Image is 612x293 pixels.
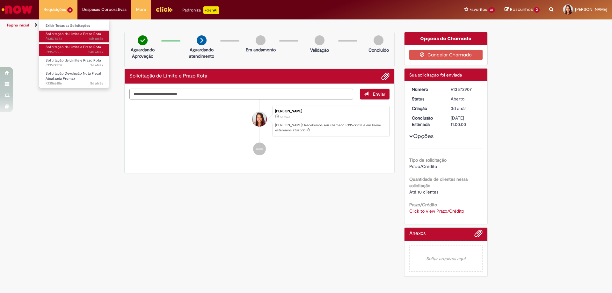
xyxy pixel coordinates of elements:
span: More [136,6,146,13]
span: 2 [534,7,540,13]
h2: Solicitação de Limite e Prazo Rota Histórico de tíquete [129,73,207,79]
h2: Anexos [409,231,426,237]
span: Requisições [44,6,66,13]
a: Rascunhos [505,7,540,13]
dt: Criação [407,105,446,112]
time: 27/09/2025 11:29:51 [90,63,103,68]
a: Aberto R13572907 : Solicitação de Limite e Prazo Rota [39,57,109,69]
p: Em andamento [246,47,276,53]
span: 3d atrás [280,115,290,119]
span: R13578786 [46,36,103,41]
span: 5d atrás [90,81,103,86]
ul: Requisições [39,19,109,88]
div: [DATE] 11:00:00 [451,115,480,128]
div: [PERSON_NAME] [275,109,386,113]
p: Validação [310,47,329,53]
img: check-circle-green.png [138,35,148,45]
img: ServiceNow [1,3,33,16]
div: Opções do Chamado [404,32,488,45]
span: [PERSON_NAME] [575,7,607,12]
button: Cancelar Chamado [409,50,483,60]
b: Prazo/Crédito [409,202,437,208]
ul: Trilhas de página [5,19,403,31]
span: Até 10 clientes [409,189,438,195]
span: R13572907 [46,63,103,68]
time: 25/09/2025 11:35:23 [90,81,103,86]
span: Solicitação Devolução Nota Fiscal Atualizada Promax [46,71,101,81]
img: arrow-next.png [197,35,207,45]
div: Laura Da Silva Tobias [252,112,267,127]
button: Adicionar anexos [381,72,390,80]
a: Aberto R13578786 : Solicitação de Limite e Prazo Rota [39,31,109,42]
div: 27/09/2025 11:29:49 [451,105,480,112]
p: +GenAi [203,6,219,14]
span: 16h atrás [89,36,103,41]
time: 27/09/2025 11:29:49 [280,115,290,119]
span: 3d atrás [451,106,466,111]
time: 29/09/2025 10:02:36 [88,50,103,55]
p: Aguardando atendimento [186,47,217,59]
ul: Histórico de tíquete [129,99,390,162]
dt: Status [407,96,446,102]
span: 4 [67,7,73,13]
b: Quantidade de clientes nessa solicitação [409,176,468,188]
span: R13566186 [46,81,103,86]
span: 3d atrás [90,63,103,68]
img: img-circle-grey.png [374,35,383,45]
img: img-circle-grey.png [315,35,324,45]
span: Solicitação de Limite e Prazo Rota [46,32,101,36]
div: Padroniza [182,6,219,14]
em: Soltar arquivos aqui [409,245,483,272]
span: Favoritos [470,6,487,13]
textarea: Digite sua mensagem aqui... [129,89,353,99]
span: Solicitação de Limite e Prazo Rota [46,45,101,49]
time: 29/09/2025 18:07:12 [89,36,103,41]
span: Rascunhos [510,6,533,12]
span: Enviar [373,91,385,97]
span: R13575535 [46,50,103,55]
time: 27/09/2025 11:29:49 [451,106,466,111]
a: Aberto R13575535 : Solicitação de Limite e Prazo Rota [39,44,109,55]
button: Adicionar anexos [474,229,483,241]
p: Concluído [368,47,389,53]
span: 33 [488,7,495,13]
button: Enviar [360,89,390,99]
span: Despesas Corporativas [82,6,127,13]
span: 24h atrás [88,50,103,55]
a: Aberto R13566186 : Solicitação Devolução Nota Fiscal Atualizada Promax [39,70,109,84]
a: Página inicial [7,23,29,28]
img: img-circle-grey.png [256,35,266,45]
dt: Conclusão Estimada [407,115,446,128]
p: Aguardando Aprovação [127,47,158,59]
img: click_logo_yellow_360x200.png [156,4,173,14]
span: Sua solicitação foi enviada [409,72,462,78]
div: R13572907 [451,86,480,92]
div: Aberto [451,96,480,102]
a: Exibir Todas as Solicitações [39,22,109,29]
dt: Número [407,86,446,92]
span: Solicitação de Limite e Prazo Rota [46,58,101,63]
p: [PERSON_NAME]! Recebemos seu chamado R13572907 e em breve estaremos atuando. [275,123,386,133]
span: Prazo/Crédito [409,164,437,169]
li: Laura Da Silva Tobias [129,106,390,136]
b: Tipo de solicitação [409,157,447,163]
a: Click to view Prazo/Crédito [409,208,464,214]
